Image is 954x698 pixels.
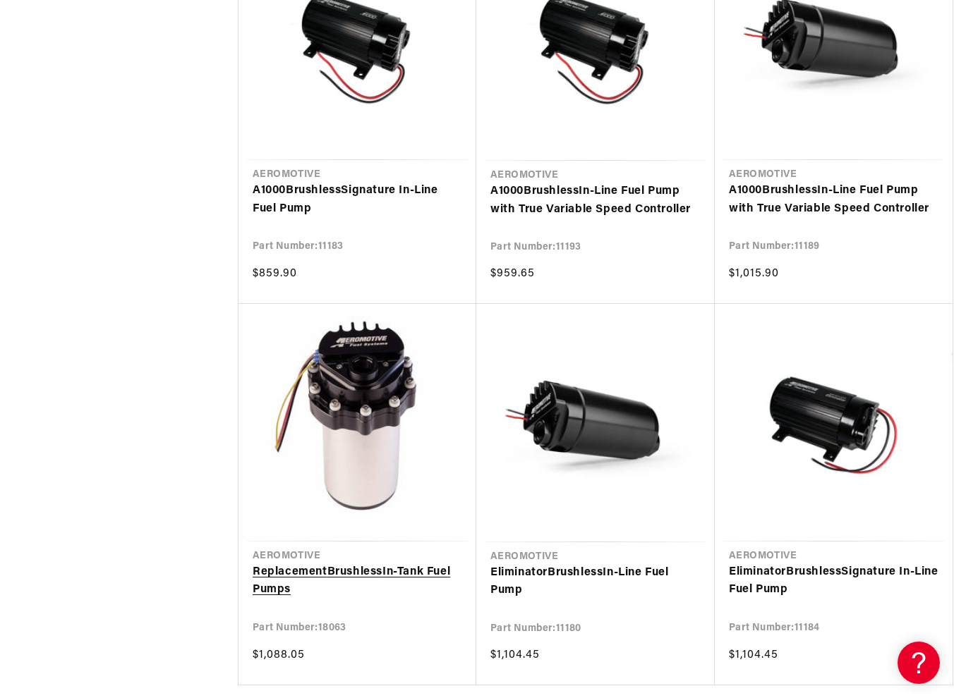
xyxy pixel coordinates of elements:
[729,563,938,599] a: EliminatorBrushlessSignature In-Line Fuel Pump
[490,183,701,219] a: A1000BrushlessIn-Line Fuel Pump with True Variable Speed Controller
[729,182,938,218] a: A1000BrushlessIn-Line Fuel Pump with True Variable Speed Controller
[490,564,701,600] a: EliminatorBrushlessIn-Line Fuel Pump
[253,563,462,599] a: ReplacementBrushlessIn-Tank Fuel Pumps
[253,182,462,218] a: A1000BrushlessSignature In-Line Fuel Pump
